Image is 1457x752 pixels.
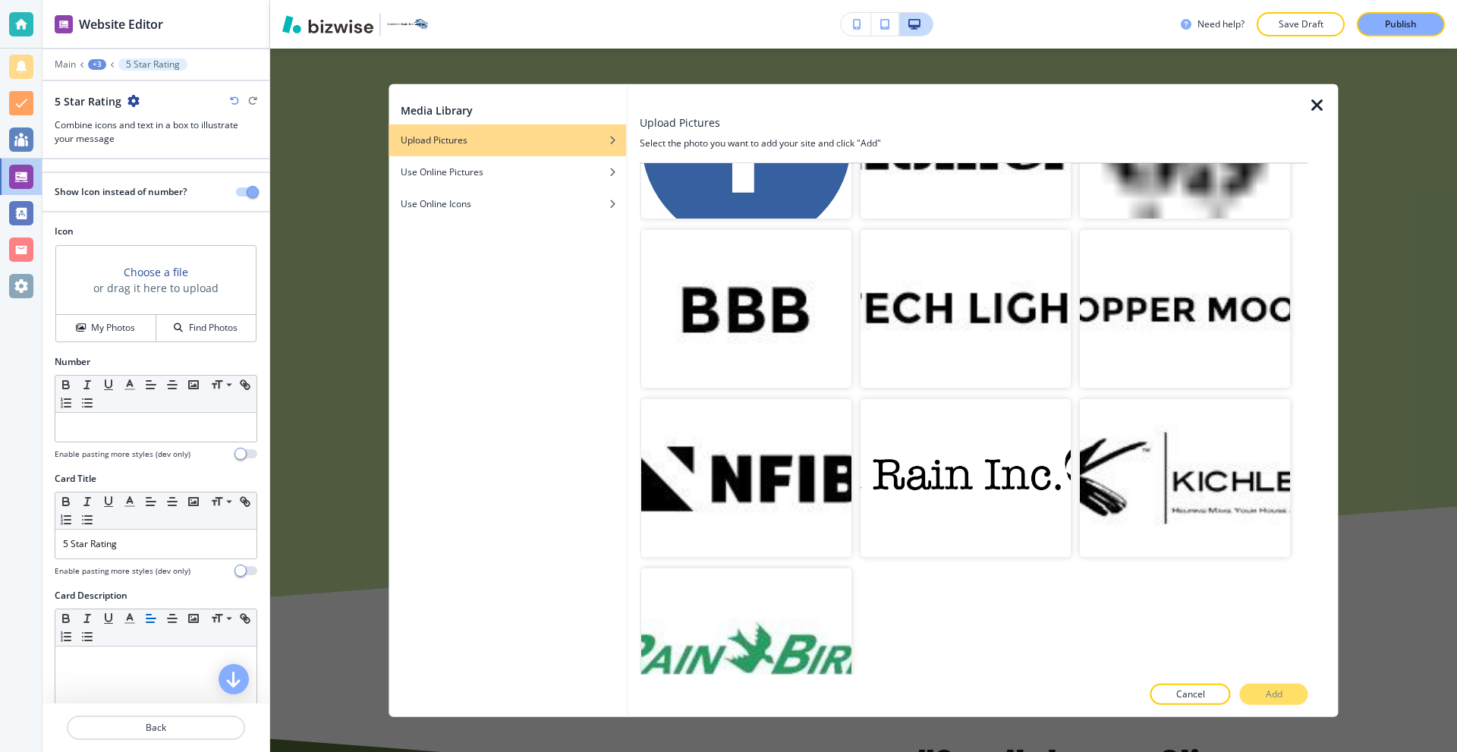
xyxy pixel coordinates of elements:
button: Main [55,59,76,70]
h3: Need help? [1197,17,1245,31]
h2: Card Title [55,472,96,486]
div: Choose a fileor drag it here to uploadMy PhotosFind Photos [55,244,257,343]
button: My Photos [56,315,156,341]
h4: Use Online Pictures [401,165,483,178]
p: Back [68,721,244,735]
p: Save Draft [1276,17,1325,31]
button: Publish [1357,12,1445,36]
h4: Find Photos [189,321,238,335]
button: Upload Pictures [389,124,626,156]
h2: Website Editor [79,15,163,33]
button: Use Online Pictures [389,156,626,187]
h3: Upload Pictures [640,114,720,130]
button: Find Photos [156,315,256,341]
h2: Show Icon instead of number? [55,185,187,199]
h4: Upload Pictures [401,133,467,146]
h2: Icon [55,225,257,238]
button: +3 [88,59,106,70]
h4: Enable pasting more styles (dev only) [55,448,190,460]
p: 5 Star Rating [126,59,180,70]
button: Back [67,716,245,740]
button: 5 Star Rating [118,58,187,71]
img: Your Logo [387,19,428,30]
h4: Select the photo you want to add your site and click "Add" [640,136,1308,149]
h2: Media Library [401,102,473,118]
button: Save Draft [1257,12,1345,36]
p: Publish [1385,17,1417,31]
h2: Card Description [55,589,127,603]
img: Bizwise Logo [282,15,373,33]
p: Cancel [1176,687,1205,701]
button: Choose a file [124,264,188,280]
img: editor icon [55,15,73,33]
h4: Use Online Icons [401,197,471,210]
h4: Enable pasting more styles (dev only) [55,565,190,577]
h2: Number [55,355,90,369]
h3: or drag it here to upload [93,280,219,296]
button: Use Online Icons [389,187,626,219]
p: 5 Star Rating [63,537,249,551]
h3: Combine icons and text in a box to illustrate your message [55,118,257,146]
button: Cancel [1150,684,1231,705]
h4: My Photos [91,321,135,335]
h2: 5 Star Rating [55,93,121,109]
